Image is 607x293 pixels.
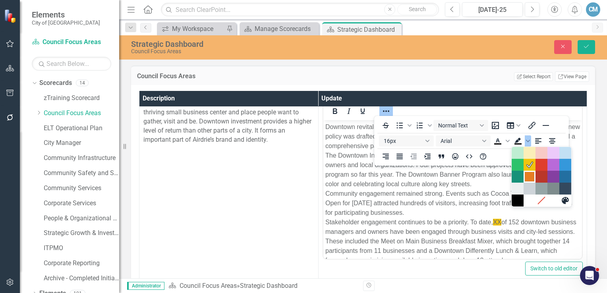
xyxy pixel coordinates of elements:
[170,98,178,105] span: XX
[393,151,406,162] button: Justify
[535,159,547,171] div: Red
[489,120,502,131] button: Insert image
[448,151,462,162] button: Emojis
[535,147,547,159] div: Light Red
[4,8,18,23] img: ClearPoint Strategy
[32,57,111,71] input: Search Below...
[547,159,559,171] div: Purple
[379,120,392,131] button: Strikethrough
[32,10,100,19] span: Elements
[512,159,524,171] div: Green
[433,120,488,131] button: Block Normal Text
[441,138,479,144] span: Arial
[180,282,237,289] a: Council Focus Areas
[323,120,582,259] iframe: Rich Text Area
[421,151,434,162] button: Increase indent
[525,120,539,131] button: Insert/edit link
[44,169,119,178] a: Community Safety and Social Services
[539,120,553,131] button: Horizontal line
[535,171,547,183] div: Dark Red
[44,229,119,238] a: Strategic Growth & Investment
[532,135,545,146] button: Align left
[44,244,119,253] a: ITPMO
[407,151,420,162] button: Decrease indent
[435,151,448,162] button: Blockquote
[559,159,571,171] div: Blue
[393,120,413,131] div: Bullet list
[127,282,164,290] span: Administrator
[159,24,224,34] a: My Workspace
[524,195,535,206] div: White
[39,79,72,88] a: Scorecards
[413,120,433,131] div: Numbered list
[547,147,559,159] div: Light Purple
[535,183,547,195] div: Gray
[32,19,100,26] small: City of [GEOGRAPHIC_DATA]
[547,171,559,183] div: Dark Purple
[379,106,393,117] button: Reveal or hide additional toolbar items
[44,94,119,103] a: zTraining Scorecard
[44,259,119,268] a: Corporate Reporting
[512,147,524,159] div: Light Green
[242,24,317,34] a: Manage Scorecards
[44,274,119,283] a: Archive - Completed Initiatives
[328,106,342,117] button: Bold
[525,262,583,276] button: Switch to old editor
[131,40,388,48] div: Strategic Dashboard
[44,124,119,133] a: ELT Operational Plan
[2,2,257,145] p: Downtown revitalization efforts continued to gain momentum in the first half of 2025. A new polic...
[525,172,534,181] div: Orange
[512,195,524,206] div: Black
[559,171,571,183] div: Dark Blue
[168,281,357,291] div: »
[547,183,559,195] div: Dark Gray
[511,135,531,146] div: Background color Black
[379,151,392,162] button: Align right
[337,25,400,35] div: Strategic Dashboard
[161,3,439,17] input: Search ClearPoint...
[462,151,476,162] button: HTML Editor
[143,99,314,144] p: Revitalizing Airdrie’s downtown is essential for becoming a thriving small business center and pl...
[397,4,437,15] button: Search
[255,24,317,34] div: Manage Scorecards
[384,138,423,144] span: 16px
[131,48,388,54] div: Council Focus Areas
[503,120,525,131] button: Table
[356,106,369,117] button: Underline
[559,195,571,206] button: Custom color
[172,24,224,34] div: My Workspace
[44,199,119,208] a: Corporate Services
[44,154,119,163] a: Community Infrastructure
[524,159,535,171] div: Yellow
[514,72,553,81] button: Select Report
[76,80,89,87] div: 14
[586,2,600,17] button: CM
[44,139,119,148] a: City Manager
[559,147,571,159] div: Light Blue
[465,5,520,15] div: [DATE]-25
[438,122,477,129] span: Normal Text
[462,2,523,17] button: [DATE]-25
[44,214,119,223] a: People & Organizational Effectiveness
[559,183,571,195] div: Navy Blue
[555,71,589,82] a: View Page
[137,73,335,80] h3: Council Focus Areas
[524,147,535,159] div: Light Yellow
[44,184,119,193] a: Community Services
[436,135,491,146] button: Font Arial
[476,151,490,162] button: Help
[580,266,599,285] iframe: Intercom live chat
[512,183,524,195] div: Light Gray
[545,135,559,146] button: Align center
[240,282,298,289] div: Strategic Dashboard
[409,6,426,12] span: Search
[342,106,356,117] button: Italic
[491,135,511,146] div: Text color Black
[44,109,119,118] a: Council Focus Areas
[535,195,547,206] div: Remove color
[32,38,111,47] a: Council Focus Areas
[524,183,535,195] div: Medium Gray
[512,171,524,183] div: Dark Turquoise
[379,135,434,146] button: Font size 16px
